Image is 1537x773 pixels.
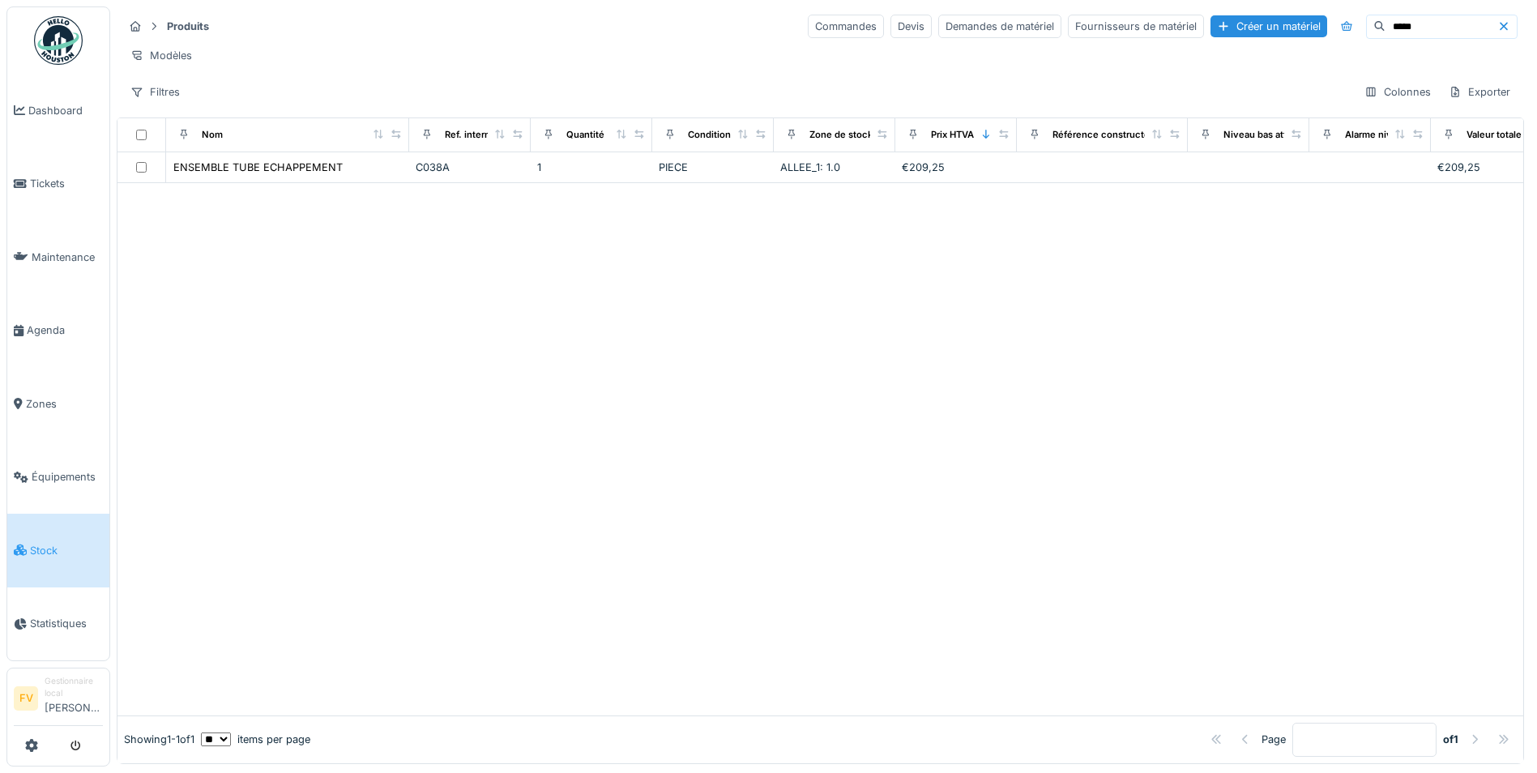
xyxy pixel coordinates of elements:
div: Créer un matériel [1210,15,1327,37]
a: FV Gestionnaire local[PERSON_NAME] [14,675,103,726]
a: Maintenance [7,220,109,294]
span: Agenda [27,322,103,338]
span: Équipements [32,469,103,485]
div: Nom [202,128,223,142]
span: Maintenance [32,250,103,265]
div: Demandes de matériel [938,15,1061,38]
div: PIECE [659,160,767,175]
span: Stock [30,543,103,558]
div: Valeur totale [1467,128,1522,142]
a: Équipements [7,441,109,515]
a: Zones [7,367,109,441]
div: Exporter [1441,80,1518,104]
strong: of 1 [1443,732,1458,747]
div: Zone de stockage [809,128,889,142]
a: Stock [7,514,109,587]
img: Badge_color-CXgf-gQk.svg [34,16,83,65]
div: Page [1262,732,1286,747]
a: Statistiques [7,587,109,661]
div: C038A [416,160,524,175]
div: Commandes [808,15,884,38]
div: Niveau bas atteint ? [1223,128,1311,142]
li: FV [14,686,38,711]
div: Ref. interne [445,128,496,142]
strong: Produits [160,19,216,34]
li: [PERSON_NAME] [45,675,103,722]
div: Modèles [123,44,199,67]
span: Tickets [30,176,103,191]
div: Filtres [123,80,187,104]
a: Agenda [7,294,109,368]
a: Dashboard [7,74,109,147]
div: Colonnes [1357,80,1438,104]
div: €209,25 [902,160,1010,175]
div: Quantité [566,128,604,142]
div: Devis [890,15,932,38]
div: Gestionnaire local [45,675,103,700]
span: Zones [26,396,103,412]
div: Alarme niveau bas [1345,128,1426,142]
span: Statistiques [30,616,103,631]
div: Fournisseurs de matériel [1068,15,1204,38]
a: Tickets [7,147,109,221]
div: 1 [537,160,646,175]
div: Conditionnement [688,128,765,142]
span: Dashboard [28,103,103,118]
div: Showing 1 - 1 of 1 [124,732,194,747]
div: items per page [201,732,310,747]
div: Référence constructeur [1052,128,1159,142]
div: Prix HTVA [931,128,974,142]
span: ALLEE_1: 1.0 [780,161,840,173]
div: ENSEMBLE TUBE ECHAPPEMENT [173,160,343,175]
